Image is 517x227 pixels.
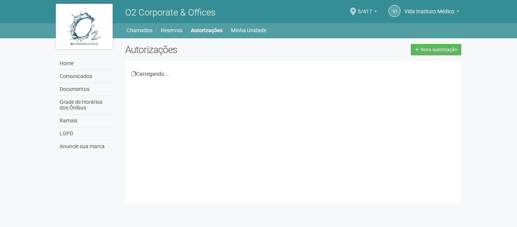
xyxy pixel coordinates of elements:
a: Grade de Horários dos Ônibus [58,96,114,114]
span: Vida Instituto Médico [404,1,454,14]
span: Nova autorização [420,47,457,52]
a: 5/417 [358,9,377,16]
a: Documentos [58,83,114,96]
a: Minha Unidade [231,25,266,36]
span: 5/417 [358,1,372,14]
a: Reservas [161,25,182,36]
a: Vida Instituto Médico [404,9,459,16]
div: Carregando... [131,70,456,77]
a: Ramais [58,114,114,127]
a: Autorizações [191,25,223,36]
img: logo.jpg [56,4,113,49]
a: Home [58,57,114,70]
a: Nova autorização [411,44,461,55]
span: O2 Corporate & Offices [125,7,215,18]
a: LGPD [58,127,114,140]
a: Comunicados [58,70,114,83]
a: VI [388,5,401,17]
a: Chamados [127,25,152,36]
h2: Autorizações [125,44,288,55]
a: Anuncie sua marca [58,140,114,153]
